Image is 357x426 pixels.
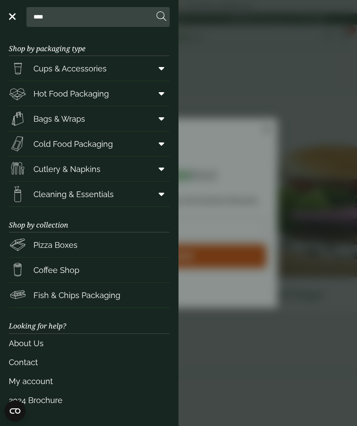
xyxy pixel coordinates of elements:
a: Bags & Wraps [9,106,170,131]
a: Hot Food Packaging [9,81,170,106]
img: PintNhalf_cup.svg [9,60,26,77]
img: FishNchip_box.svg [9,286,26,304]
a: Fish & Chips Packaging [9,283,170,307]
button: Open CMP widget [4,400,26,422]
span: Cold Food Packaging [33,138,113,150]
span: Bags & Wraps [33,113,85,125]
span: Coffee Shop [33,264,79,276]
a: Coffee Shop [9,258,170,282]
h3: Shop by packaging type [9,30,170,56]
img: Sandwich_box.svg [9,135,26,153]
a: 2024 Brochure [9,391,170,410]
img: HotDrink_paperCup.svg [9,261,26,279]
img: Deli_box.svg [9,85,26,102]
span: Pizza Boxes [33,239,78,251]
span: Cutlery & Napkins [33,163,100,175]
h3: Shop by collection [9,207,170,232]
a: Contact [9,353,170,372]
a: My account [9,372,170,391]
span: Fish & Chips Packaging [33,289,120,301]
a: Pizza Boxes [9,232,170,257]
span: Cleaning & Essentials [33,188,114,200]
span: Cups & Accessories [33,63,107,75]
a: Cleaning & Essentials [9,182,170,206]
img: Paper_carriers.svg [9,110,26,127]
a: Cups & Accessories [9,56,170,81]
img: Pizza_boxes.svg [9,236,26,254]
a: Cutlery & Napkins [9,157,170,181]
a: About Us [9,334,170,353]
span: Hot Food Packaging [33,88,109,100]
img: Cutlery.svg [9,160,26,178]
img: open-wipe.svg [9,185,26,203]
h3: Looking for help? [9,308,170,333]
a: Cold Food Packaging [9,131,170,156]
